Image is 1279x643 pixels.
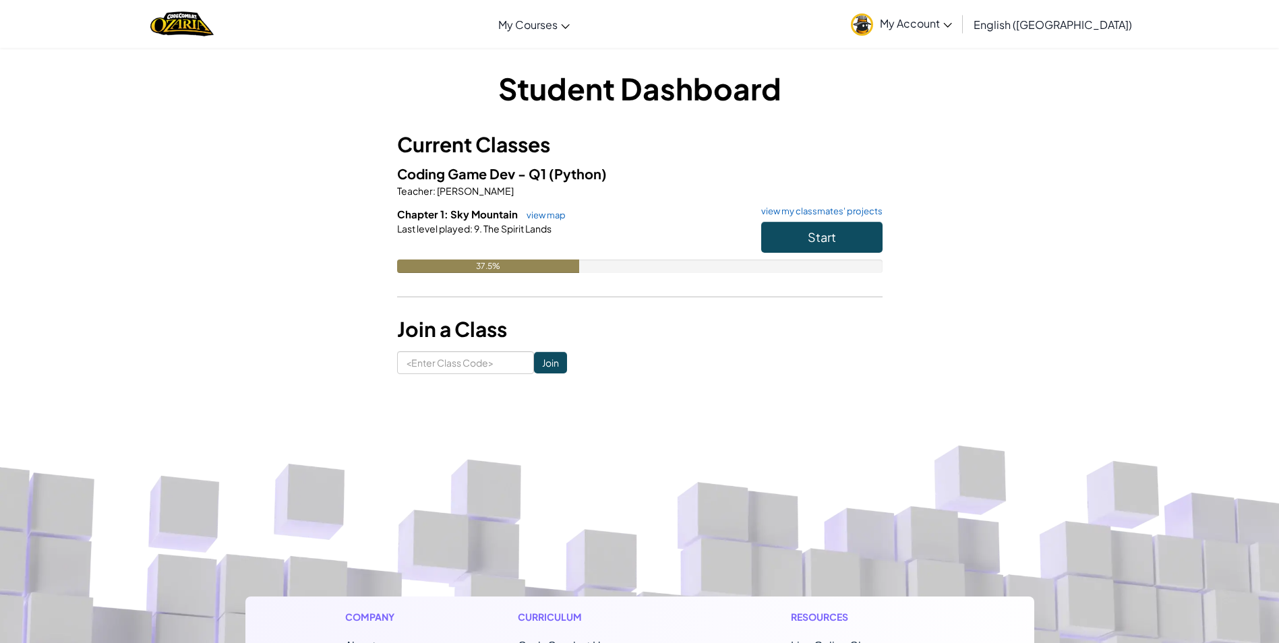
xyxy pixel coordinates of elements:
span: Teacher [397,185,433,197]
img: Home [150,10,213,38]
a: My Courses [492,6,576,42]
span: [PERSON_NAME] [436,185,514,197]
span: Coding Game Dev - Q1 [397,165,549,182]
input: Join [534,352,567,373]
a: English ([GEOGRAPHIC_DATA]) [967,6,1139,42]
a: My Account [844,3,959,45]
h1: Company [345,610,408,624]
a: view map [520,210,566,220]
span: Start [808,229,836,245]
img: avatar [851,13,873,36]
h1: Curriculum [518,610,681,624]
a: Ozaria by CodeCombat logo [150,10,213,38]
span: English ([GEOGRAPHIC_DATA]) [974,18,1132,32]
span: Last level played [397,222,470,235]
span: : [433,185,436,197]
span: (Python) [549,165,607,182]
a: view my classmates' projects [754,207,883,216]
span: The Spirit Lands [482,222,552,235]
input: <Enter Class Code> [397,351,534,374]
button: Start [761,222,883,253]
span: : [470,222,473,235]
span: My Courses [498,18,558,32]
h3: Current Classes [397,129,883,160]
span: Chapter 1: Sky Mountain [397,208,520,220]
span: 9. [473,222,482,235]
h3: Join a Class [397,314,883,344]
span: My Account [880,16,952,30]
h1: Student Dashboard [397,67,883,109]
h1: Resources [791,610,934,624]
div: 37.5% [397,259,579,273]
